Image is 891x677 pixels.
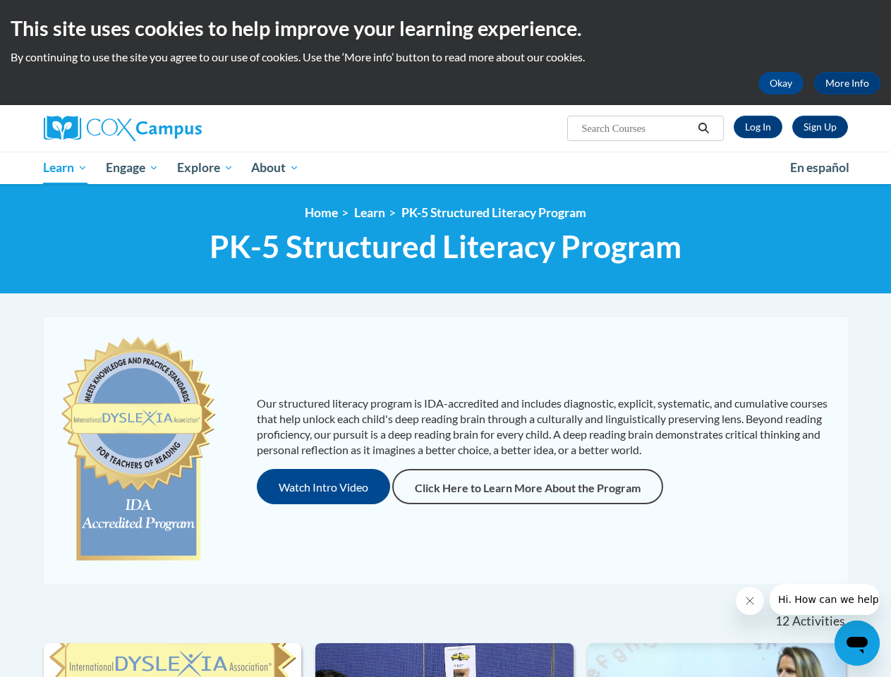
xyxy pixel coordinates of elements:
button: Watch Intro Video [257,469,390,504]
p: By continuing to use the site you agree to our use of cookies. Use the ‘More info’ button to read... [11,49,880,65]
button: Okay [758,72,804,94]
a: Cox Campus [44,116,298,141]
a: Register [792,116,848,138]
span: Hi. How can we help? [8,10,114,21]
a: Log In [734,116,782,138]
a: PK-5 Structured Literacy Program [401,205,586,220]
a: En español [781,153,859,183]
a: Engage [97,152,168,184]
h2: This site uses cookies to help improve your learning experience. [11,14,880,42]
p: Our structured literacy program is IDA-accredited and includes diagnostic, explicit, systematic, ... [257,396,834,458]
span: Engage [106,159,159,176]
a: Explore [168,152,243,184]
iframe: Message from company [770,584,880,615]
span: 12 [775,614,789,629]
img: Cox Campus [44,116,202,141]
span: Explore [177,159,234,176]
span: PK-5 Structured Literacy Program [210,228,681,265]
iframe: Close message [736,587,764,615]
a: About [242,152,308,184]
div: Main menu [33,152,859,184]
a: Learn [35,152,97,184]
input: Search Courses [580,120,693,137]
a: Learn [354,205,385,220]
span: Activities [792,614,845,629]
a: More Info [814,72,880,94]
iframe: Button to launch messaging window [835,621,880,666]
a: Click Here to Learn More About the Program [392,469,663,504]
button: Search [693,120,714,137]
img: c477cda6-e343-453b-bfce-d6f9e9818e1c.png [58,330,219,570]
span: Learn [43,159,87,176]
a: Home [305,205,338,220]
span: En español [790,160,849,175]
span: About [251,159,299,176]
